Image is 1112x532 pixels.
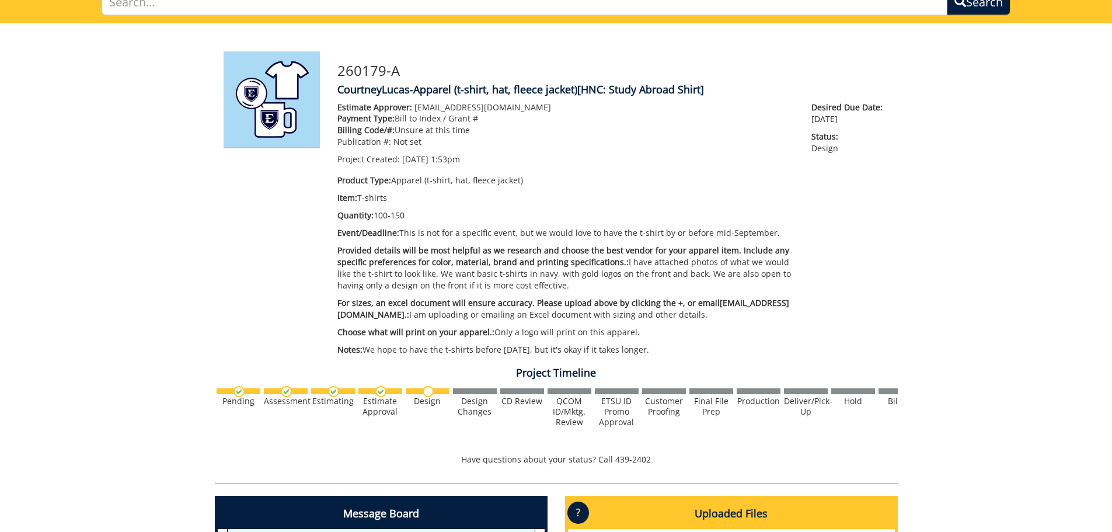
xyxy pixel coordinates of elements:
[879,396,922,406] div: Billing
[337,113,395,124] span: Payment Type:
[402,154,460,165] span: [DATE] 1:53pm
[337,326,494,338] span: Choose what will print on your apparel.:
[233,386,245,397] img: checkmark
[337,227,794,239] p: This is not for a specific event, but we would love to have the t-shirt by or before mid-September.
[811,102,888,113] span: Desired Due Date:
[689,396,733,417] div: Final File Prep
[337,175,391,186] span: Product Type:
[328,386,339,397] img: checkmark
[218,499,545,529] h4: Message Board
[831,396,875,406] div: Hold
[215,367,898,379] h4: Project Timeline
[337,192,794,204] p: T-shirts
[642,396,686,417] div: Customer Proofing
[337,113,794,124] p: Bill to Index / Grant #
[337,326,794,338] p: Only a logo will print on this apparel.
[337,227,399,238] span: Event/Deadline:
[337,124,395,135] span: Billing Code/#:
[548,396,591,427] div: QCOM ID/Mktg. Review
[337,210,794,221] p: 100-150
[337,136,391,147] span: Publication #:
[406,396,449,406] div: Design
[224,51,320,148] img: Product featured image
[453,396,497,417] div: Design Changes
[393,136,421,147] span: Not set
[337,344,362,355] span: Notes:
[737,396,780,406] div: Production
[500,396,544,406] div: CD Review
[337,192,357,203] span: Item:
[337,102,412,113] span: Estimate Approver:
[281,386,292,397] img: checkmark
[784,396,828,417] div: Deliver/Pick-Up
[337,210,374,221] span: Quantity:
[568,499,895,529] h4: Uploaded Files
[358,396,402,417] div: Estimate Approval
[337,63,889,78] h3: 260179-A
[264,396,308,406] div: Assessment
[375,386,386,397] img: checkmark
[337,175,794,186] p: Apparel (t-shirt, hat, fleece jacket)
[337,124,794,136] p: Unsure at this time
[337,245,789,267] span: Provided details will be most helpful as we research and choose the best vendor for your apparel ...
[577,82,704,96] span: [HNC: Study Abroad Shirt]
[423,386,434,397] img: no
[337,102,794,113] p: [EMAIL_ADDRESS][DOMAIN_NAME]
[337,84,889,96] h4: CourtneyLucas-Apparel (t-shirt, hat, fleece jacket)
[311,396,355,406] div: Estimating
[567,502,589,524] p: ?
[337,245,794,291] p: I have attached photos of what we would like the t-shirt to look like. We want basic t-shirts in ...
[215,454,898,465] p: Have questions about your status? Call 439-2402
[811,131,888,154] p: Design
[337,297,789,320] span: For sizes, an excel document will ensure accuracy. Please upload above by clicking the +, or emai...
[337,154,400,165] span: Project Created:
[811,102,888,125] p: [DATE]
[217,396,260,406] div: Pending
[595,396,639,427] div: ETSU ID Promo Approval
[811,131,888,142] span: Status:
[337,297,794,321] p: I am uploading or emailing an Excel document with sizing and other details.
[337,344,794,356] p: We hope to have the t-shirts before [DATE], but it's okay if it takes longer.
